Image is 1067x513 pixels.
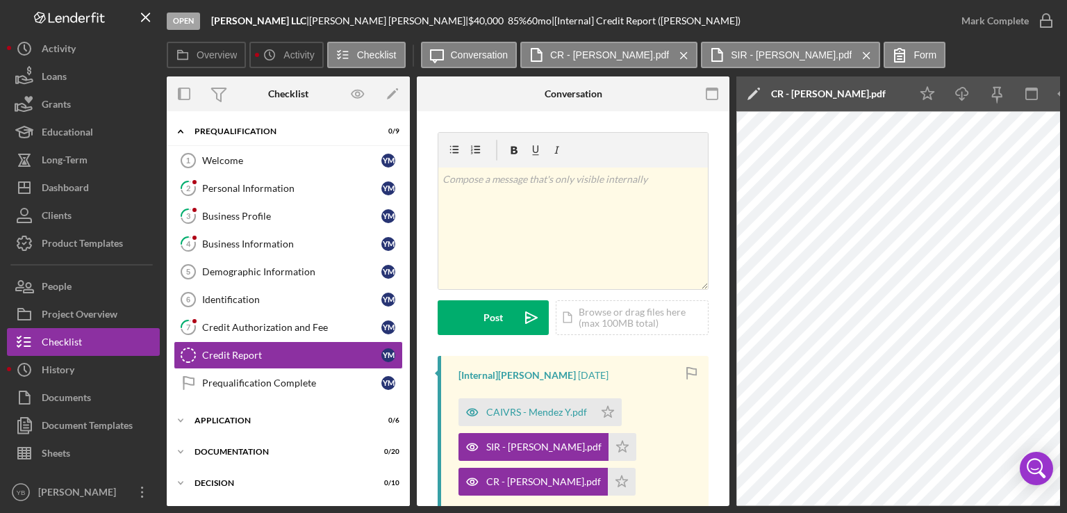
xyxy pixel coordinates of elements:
[42,356,74,387] div: History
[948,7,1060,35] button: Mark Complete
[7,63,160,90] button: Loans
[174,369,403,397] a: Prequalification CompleteYM
[174,174,403,202] a: 2Personal InformationYM
[527,15,552,26] div: 60 mo
[7,412,160,439] button: Document Templates
[249,42,323,68] button: Activity
[17,489,26,496] text: YB
[202,211,381,222] div: Business Profile
[458,370,576,381] div: [Internal] [PERSON_NAME]
[7,439,160,467] button: Sheets
[468,15,504,26] span: $40,000
[7,118,160,146] button: Educational
[913,49,936,60] label: Form
[381,320,395,334] div: Y M
[195,416,365,425] div: Application
[374,479,399,487] div: 0 / 10
[186,268,190,276] tspan: 5
[451,49,508,60] label: Conversation
[167,13,200,30] div: Open
[42,300,117,332] div: Project Overview
[381,154,395,168] div: Y M
[7,300,160,328] a: Project Overview
[7,146,160,174] button: Long-Term
[552,15,741,26] div: | [Internal] Credit Report ([PERSON_NAME])
[174,258,403,286] a: 5Demographic InformationYM
[35,478,125,510] div: [PERSON_NAME]
[7,174,160,202] button: Dashboard
[7,35,160,63] button: Activity
[42,229,123,261] div: Product Templates
[701,42,880,68] button: SIR - [PERSON_NAME].pdf
[186,156,190,165] tspan: 1
[195,127,365,136] div: Prequalification
[42,439,70,471] div: Sheets
[186,323,191,332] tspan: 7
[202,294,381,305] div: Identification
[486,476,601,487] div: CR - [PERSON_NAME].pdf
[211,15,309,26] div: |
[7,328,160,356] button: Checklist
[1020,452,1053,485] div: Open Intercom Messenger
[42,412,133,443] div: Document Templates
[458,468,636,496] button: CR - [PERSON_NAME].pdf
[167,42,246,68] button: Overview
[381,181,395,195] div: Y M
[42,35,76,66] div: Activity
[42,146,88,177] div: Long-Term
[381,265,395,279] div: Y M
[186,211,190,220] tspan: 3
[7,384,160,412] a: Documents
[195,479,365,487] div: Decision
[174,202,403,230] a: 3Business ProfileYM
[186,184,190,193] tspan: 2
[381,376,395,390] div: Y M
[7,202,160,229] button: Clients
[7,356,160,384] button: History
[42,118,93,149] div: Educational
[42,272,72,304] div: People
[7,229,160,257] button: Product Templates
[42,384,91,415] div: Documents
[202,377,381,389] div: Prequalification Complete
[381,348,395,362] div: Y M
[186,239,191,248] tspan: 4
[458,398,622,426] button: CAIVRS - Mendez Y.pdf
[545,88,602,99] div: Conversation
[174,230,403,258] a: 4Business InformationYM
[202,350,381,361] div: Credit Report
[486,441,602,453] div: SIR - [PERSON_NAME].pdf
[520,42,697,68] button: CR - [PERSON_NAME].pdf
[374,448,399,456] div: 0 / 20
[195,448,365,456] div: Documentation
[486,407,587,418] div: CAIVRS - Mendez Y.pdf
[7,272,160,300] button: People
[7,90,160,118] button: Grants
[174,147,403,174] a: 1WelcomeYM
[374,127,399,136] div: 0 / 9
[458,433,636,461] button: SIR - [PERSON_NAME].pdf
[578,370,609,381] time: 2025-09-02 11:43
[202,238,381,250] div: Business Information
[374,416,399,425] div: 0 / 6
[174,313,403,341] a: 7Credit Authorization and FeeYM
[211,15,306,26] b: [PERSON_NAME] LLC
[7,478,160,506] button: YB[PERSON_NAME]
[961,7,1029,35] div: Mark Complete
[550,49,669,60] label: CR - [PERSON_NAME].pdf
[174,341,403,369] a: Credit ReportYM
[309,15,468,26] div: [PERSON_NAME] [PERSON_NAME] |
[283,49,314,60] label: Activity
